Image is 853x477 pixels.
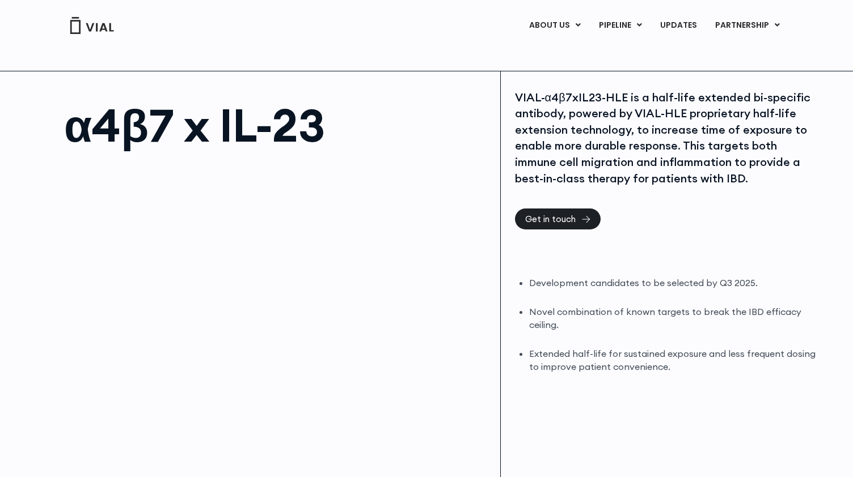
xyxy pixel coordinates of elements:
a: PIPELINEMenu Toggle [590,16,651,35]
a: ABOUT USMenu Toggle [520,16,589,35]
a: PARTNERSHIPMenu Toggle [706,16,789,35]
h1: α4β7 x IL-23 [64,103,489,148]
a: Get in touch [515,208,601,229]
div: VIAL-α4β7xIL23-HLE is a half-life extended bi-specific antibody, powered by VIAL-HLE proprietary ... [515,90,818,187]
li: Novel combination of known targets to break the IBD efficacy ceiling. [529,305,818,331]
img: Vial Logo [69,17,115,34]
li: Extended half-life for sustained exposure and less frequent dosing to improve patient convenience. [529,347,818,373]
span: Get in touch [525,215,576,223]
a: UPDATES [651,16,706,35]
li: Development candidates to be selected by Q3 2025. [529,276,818,289]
